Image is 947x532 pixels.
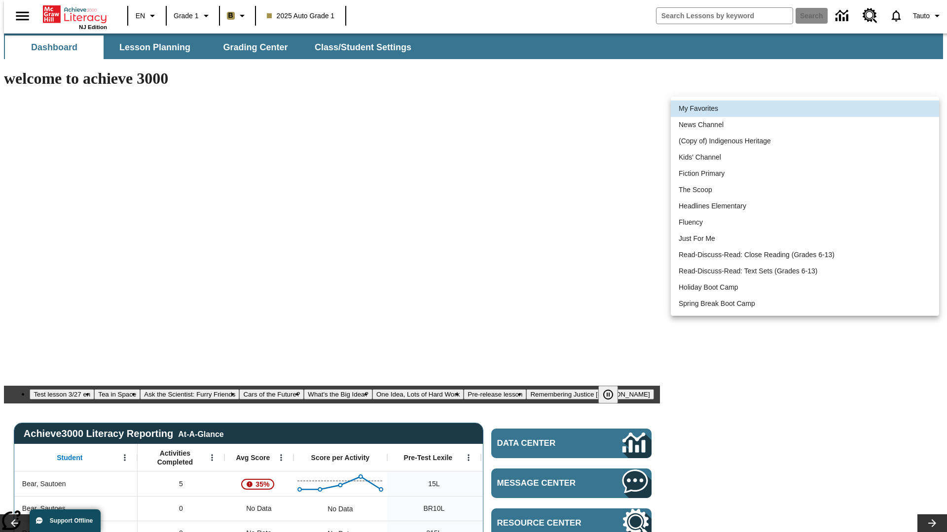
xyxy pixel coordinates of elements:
[671,166,939,182] li: Fiction Primary
[671,231,939,247] li: Just For Me
[671,182,939,198] li: The Scoop
[671,263,939,279] li: Read-Discuss-Read: Text Sets (Grades 6-13)
[671,149,939,166] li: Kids' Channel
[671,247,939,263] li: Read-Discuss-Read: Close Reading (Grades 6-13)
[671,133,939,149] li: (Copy of) Indigenous Heritage
[671,296,939,312] li: Spring Break Boot Camp
[671,198,939,214] li: Headlines Elementary
[671,117,939,133] li: News Channel
[671,100,939,117] li: My Favorites
[671,279,939,296] li: Holiday Boot Camp
[671,214,939,231] li: Fluency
